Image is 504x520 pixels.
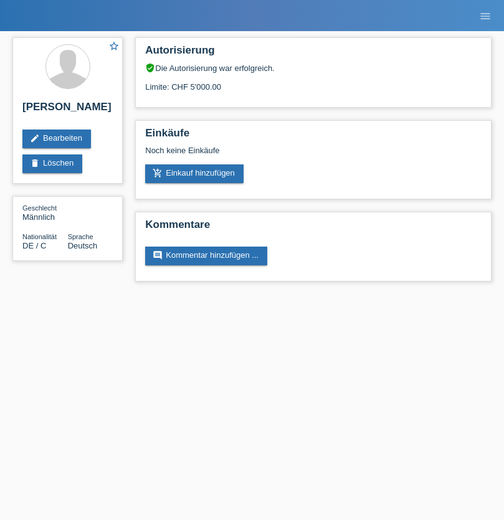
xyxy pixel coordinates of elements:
[145,247,267,265] a: commentKommentar hinzufügen ...
[22,101,113,120] h2: [PERSON_NAME]
[145,63,482,73] div: Die Autorisierung war erfolgreich.
[22,154,82,173] a: deleteLöschen
[145,63,155,73] i: verified_user
[145,73,482,92] div: Limite: CHF 5'000.00
[68,241,98,250] span: Deutsch
[145,164,244,183] a: add_shopping_cartEinkauf hinzufügen
[30,158,40,168] i: delete
[30,133,40,143] i: edit
[22,233,57,240] span: Nationalität
[22,130,91,148] a: editBearbeiten
[479,10,492,22] i: menu
[22,204,57,212] span: Geschlecht
[153,168,163,178] i: add_shopping_cart
[145,44,482,63] h2: Autorisierung
[145,146,482,164] div: Noch keine Einkäufe
[22,203,68,222] div: Männlich
[145,127,482,146] h2: Einkäufe
[108,40,120,54] a: star_border
[108,40,120,52] i: star_border
[153,250,163,260] i: comment
[68,233,93,240] span: Sprache
[473,12,498,19] a: menu
[145,219,482,237] h2: Kommentare
[22,241,46,250] span: Deutschland / C / 29.04.2021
